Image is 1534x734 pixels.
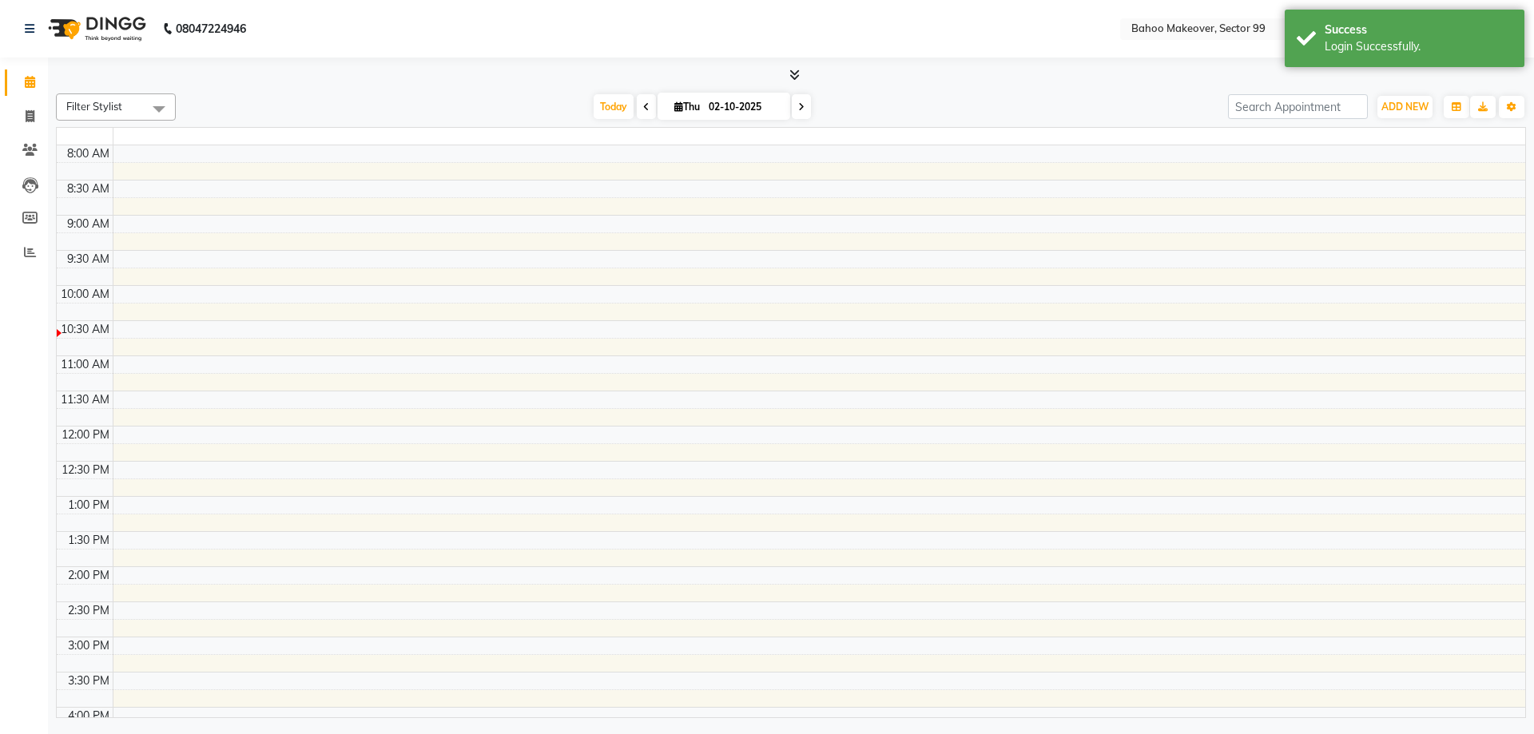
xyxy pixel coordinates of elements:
div: 11:00 AM [58,356,113,373]
span: Thu [670,101,704,113]
div: 9:00 AM [64,216,113,232]
div: Success [1325,22,1512,38]
div: 4:00 PM [65,708,113,724]
div: 3:30 PM [65,673,113,689]
span: Filter Stylist [66,100,122,113]
input: 2025-10-02 [704,95,784,119]
div: 8:00 AM [64,145,113,162]
div: 9:30 AM [64,251,113,268]
div: 10:00 AM [58,286,113,303]
div: 8:30 AM [64,181,113,197]
div: 2:30 PM [65,602,113,619]
div: 1:30 PM [65,532,113,549]
div: 12:30 PM [58,462,113,478]
button: ADD NEW [1377,96,1433,118]
input: Search Appointment [1228,94,1368,119]
div: 2:00 PM [65,567,113,584]
img: logo [41,6,150,51]
b: 08047224946 [176,6,246,51]
div: 11:30 AM [58,391,113,408]
div: 12:00 PM [58,427,113,443]
div: 1:00 PM [65,497,113,514]
div: Login Successfully. [1325,38,1512,55]
div: 10:30 AM [58,321,113,338]
span: Today [594,94,634,119]
span: ADD NEW [1381,101,1429,113]
div: 3:00 PM [65,637,113,654]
